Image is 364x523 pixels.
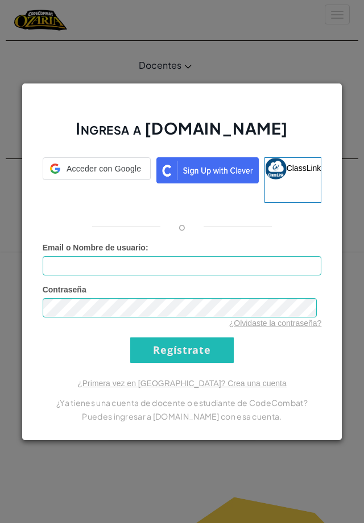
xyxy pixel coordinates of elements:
a: Acceder con Google [43,157,151,203]
span: Contraseña [43,285,86,294]
p: o [179,220,185,233]
span: Email o Nombre de usuario [43,243,146,252]
a: ¿Olvidaste la contraseña? [229,319,322,328]
div: Acceder con Google [43,157,151,180]
span: ClassLink [287,163,321,172]
input: Regístrate [130,337,234,363]
span: Acceder con Google [65,163,143,174]
img: clever_sso_button@2x.png [156,157,259,183]
iframe: Botón de Acceder con Google [37,179,156,204]
p: ¿Ya tienes una cuenta de docente o estudiante de CodeCombat? [43,396,322,409]
h2: Ingresa a [DOMAIN_NAME] [43,118,322,150]
img: classlink-logo-small.png [265,158,287,179]
p: Puedes ingresar a [DOMAIN_NAME] con esa cuenta. [43,409,322,423]
a: ¿Primera vez en [GEOGRAPHIC_DATA]? Crea una cuenta [77,379,287,388]
label: : [43,242,148,253]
